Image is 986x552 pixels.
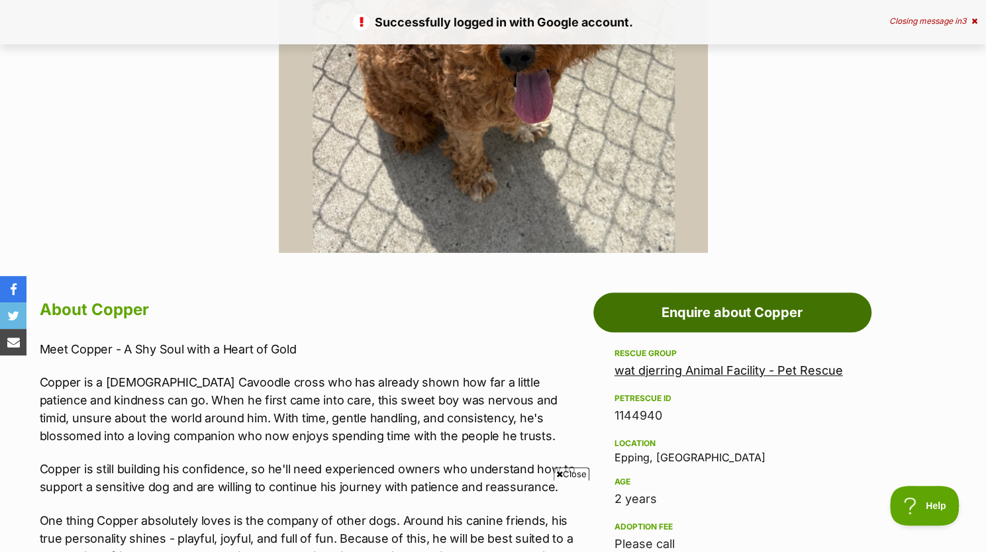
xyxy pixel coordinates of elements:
a: wat djerring Animal Facility - Pet Rescue [615,363,843,377]
p: Meet Copper - A Shy Soul with a Heart of Gold [40,340,587,358]
div: PetRescue ID [615,393,850,404]
div: Location [615,438,850,449]
a: Enquire about Copper [593,293,871,332]
iframe: Help Scout Beacon - Open [890,486,960,526]
h2: About Copper [40,295,587,324]
span: 3 [961,16,966,26]
div: 1144940 [615,406,850,425]
div: Epping, [GEOGRAPHIC_DATA] [615,436,850,463]
span: Close [554,467,589,481]
iframe: Advertisement [252,486,734,545]
div: Age [615,477,850,487]
div: Closing message in [889,17,977,26]
p: Copper is still building his confidence, so he'll need experienced owners who understand how to s... [40,460,587,496]
p: Copper is a [DEMOGRAPHIC_DATA] Cavoodle cross who has already shown how far a little patience and... [40,373,587,445]
p: Successfully logged in with Google account. [13,13,973,31]
div: Rescue group [615,348,850,359]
